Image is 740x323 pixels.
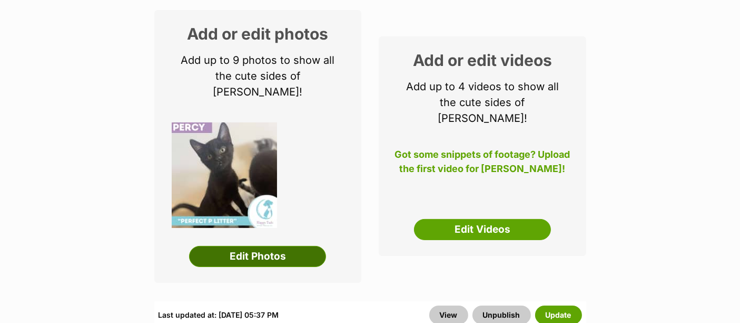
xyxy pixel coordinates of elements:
[394,52,570,68] h2: Add or edit videos
[394,79,570,126] p: Add up to 4 videos to show all the cute sides of [PERSON_NAME]!
[394,147,570,182] p: Got some snippets of footage? Upload the first video for [PERSON_NAME]!
[189,246,326,267] a: Edit Photos
[414,219,551,240] a: Edit Videos
[170,52,346,100] p: Add up to 9 photos to show all the cute sides of [PERSON_NAME]!
[170,26,346,42] h2: Add or edit photos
